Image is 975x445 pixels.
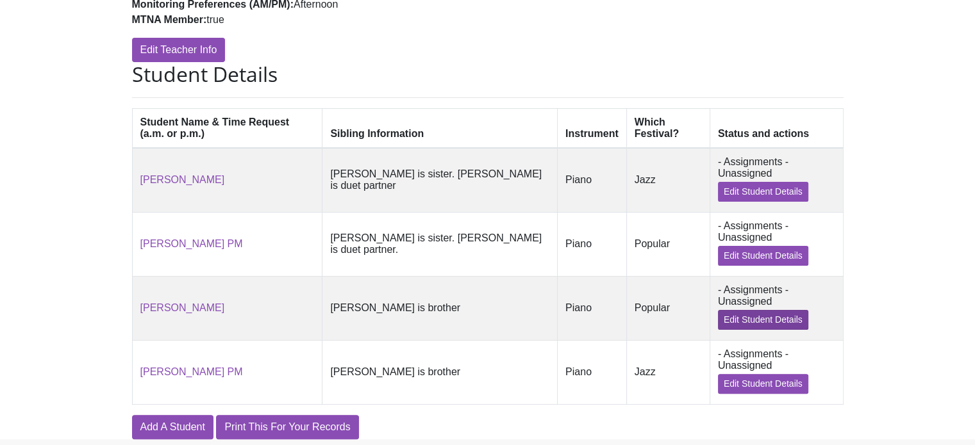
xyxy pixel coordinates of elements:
a: Edit Teacher Info [132,38,226,62]
strong: MTNA Member: [132,14,207,25]
a: [PERSON_NAME] [140,302,225,313]
a: Add A Student [132,415,213,439]
td: [PERSON_NAME] is brother [322,340,558,404]
th: Which Festival? [626,108,710,148]
th: Instrument [558,108,627,148]
a: Edit Student Details [718,374,808,394]
th: Status and actions [710,108,843,148]
th: Student Name & Time Request (a.m. or p.m.) [132,108,322,148]
td: [PERSON_NAME] is sister. [PERSON_NAME] is duet partner. [322,212,558,276]
td: - Assignments - Unassigned [710,276,843,340]
td: Piano [558,212,627,276]
a: [PERSON_NAME] PM [140,366,243,377]
h2: Student Details [132,62,844,86]
td: Piano [558,148,627,213]
th: Sibling Information [322,108,558,148]
a: [PERSON_NAME] [140,174,225,185]
td: Piano [558,340,627,404]
td: Jazz [626,340,710,404]
a: Edit Student Details [718,310,808,330]
a: Print This For Your Records [216,415,358,439]
td: Popular [626,212,710,276]
a: Edit Student Details [718,182,808,202]
a: [PERSON_NAME] PM [140,238,243,249]
a: Edit Student Details [718,246,808,266]
td: - Assignments - Unassigned [710,212,843,276]
td: - Assignments - Unassigned [710,340,843,404]
td: [PERSON_NAME] is sister. [PERSON_NAME] is duet partner [322,148,558,213]
td: Piano [558,276,627,340]
td: Jazz [626,148,710,213]
li: true [132,12,478,28]
td: Popular [626,276,710,340]
td: [PERSON_NAME] is brother [322,276,558,340]
td: - Assignments - Unassigned [710,148,843,213]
